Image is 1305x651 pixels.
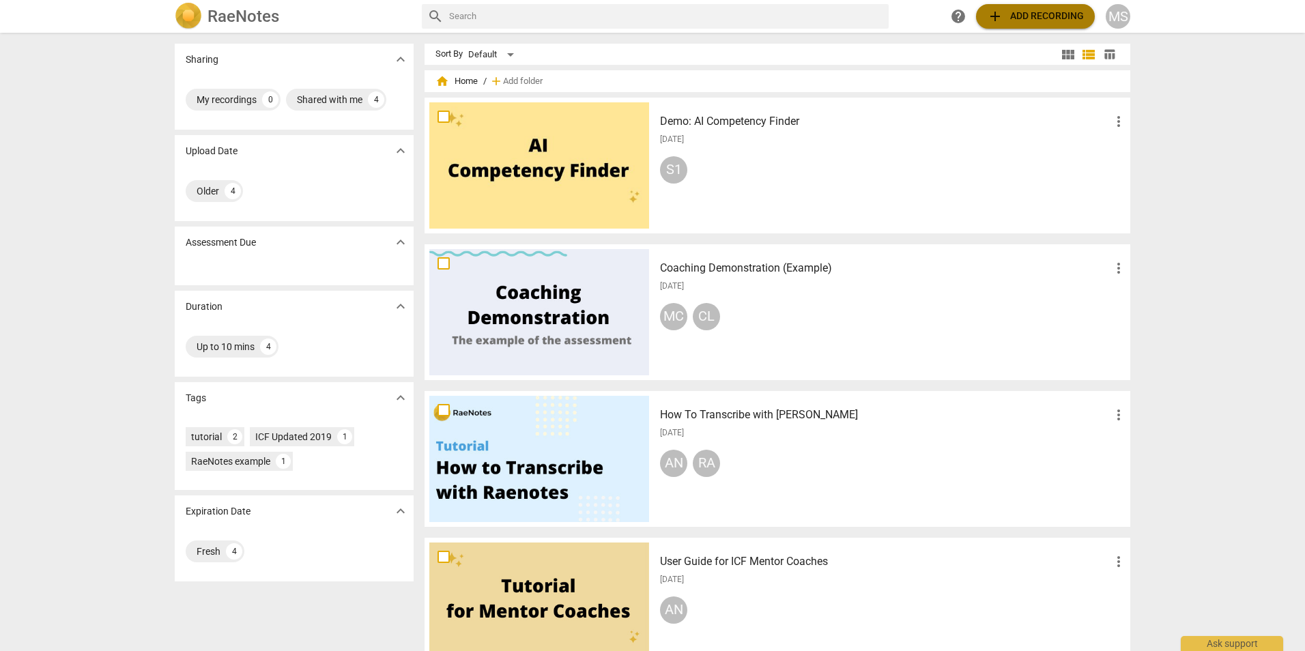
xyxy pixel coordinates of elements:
[392,503,409,519] span: expand_more
[225,183,241,199] div: 4
[392,51,409,68] span: expand_more
[186,235,256,250] p: Assessment Due
[392,143,409,159] span: expand_more
[660,156,687,184] div: S1
[390,49,411,70] button: Show more
[1099,44,1119,65] button: Table view
[976,4,1095,29] button: Upload
[197,545,220,558] div: Fresh
[207,7,279,26] h2: RaeNotes
[390,501,411,521] button: Show more
[186,53,218,67] p: Sharing
[1110,553,1127,570] span: more_vert
[429,396,1125,522] a: How To Transcribe with [PERSON_NAME][DATE]ANRA
[987,8,1084,25] span: Add recording
[693,303,720,330] div: CL
[186,144,238,158] p: Upload Date
[1110,113,1127,130] span: more_vert
[660,553,1110,570] h3: User Guide for ICF Mentor Coaches
[1060,46,1076,63] span: view_module
[392,390,409,406] span: expand_more
[693,450,720,477] div: RA
[276,454,291,469] div: 1
[489,74,503,88] span: add
[1078,44,1099,65] button: List view
[186,391,206,405] p: Tags
[1110,260,1127,276] span: more_vert
[946,4,971,29] a: Help
[227,429,242,444] div: 2
[660,303,687,330] div: MC
[660,113,1110,130] h3: Demo: AI Competency Finder
[390,232,411,252] button: Show more
[660,407,1110,423] h3: How To Transcribe with RaeNotes
[660,427,684,439] span: [DATE]
[175,3,202,30] img: Logo
[1110,407,1127,423] span: more_vert
[191,454,270,468] div: RaeNotes example
[260,338,276,355] div: 4
[337,429,352,444] div: 1
[186,504,250,519] p: Expiration Date
[435,74,449,88] span: home
[186,300,223,314] p: Duration
[660,596,687,624] div: AN
[427,8,444,25] span: search
[660,574,684,585] span: [DATE]
[191,430,222,444] div: tutorial
[660,450,687,477] div: AN
[660,260,1110,276] h3: Coaching Demonstration (Example)
[1181,636,1283,651] div: Ask support
[468,44,519,66] div: Default
[197,340,255,353] div: Up to 10 mins
[368,91,384,108] div: 4
[1103,48,1116,61] span: table_chart
[1106,4,1130,29] button: MS
[262,91,278,108] div: 0
[503,76,543,87] span: Add folder
[197,184,219,198] div: Older
[1080,46,1097,63] span: view_list
[390,388,411,408] button: Show more
[392,298,409,315] span: expand_more
[390,296,411,317] button: Show more
[660,134,684,145] span: [DATE]
[255,430,332,444] div: ICF Updated 2019
[226,543,242,560] div: 4
[175,3,411,30] a: LogoRaeNotes
[392,234,409,250] span: expand_more
[435,74,478,88] span: Home
[987,8,1003,25] span: add
[1058,44,1078,65] button: Tile view
[449,5,883,27] input: Search
[297,93,362,106] div: Shared with me
[429,102,1125,229] a: Demo: AI Competency Finder[DATE]S1
[429,249,1125,375] a: Coaching Demonstration (Example)[DATE]MCCL
[197,93,257,106] div: My recordings
[950,8,966,25] span: help
[660,280,684,292] span: [DATE]
[435,49,463,59] div: Sort By
[390,141,411,161] button: Show more
[483,76,487,87] span: /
